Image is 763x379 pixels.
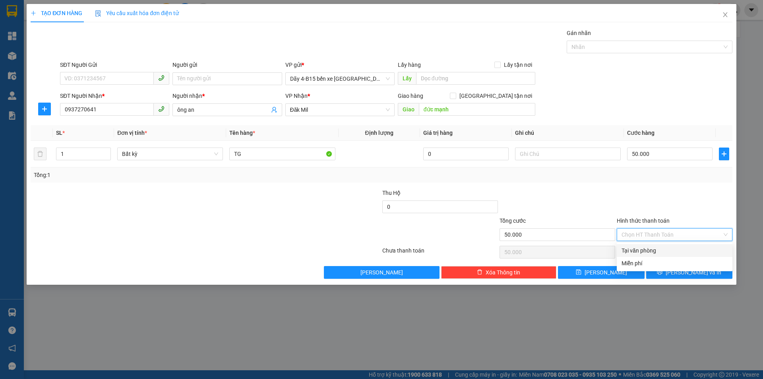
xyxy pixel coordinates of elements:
[34,171,294,179] div: Tổng: 1
[122,148,218,160] span: Bất kỳ
[158,75,165,81] span: phone
[416,72,535,85] input: Dọc đường
[500,218,526,224] span: Tổng cước
[398,72,416,85] span: Lấy
[381,246,499,260] div: Chưa thanh toán
[622,259,728,268] div: Miễn phí
[722,12,728,18] span: close
[512,125,624,141] th: Ghi chú
[622,246,728,255] div: Tại văn phòng
[567,30,591,36] label: Gán nhãn
[558,266,644,279] button: save[PERSON_NAME]
[229,130,255,136] span: Tên hàng
[398,62,421,68] span: Lấy hàng
[585,268,627,277] span: [PERSON_NAME]
[60,91,169,100] div: SĐT Người Nhận
[486,268,520,277] span: Xóa Thông tin
[441,266,557,279] button: deleteXóa Thông tin
[398,103,419,116] span: Giao
[324,266,440,279] button: [PERSON_NAME]
[423,130,453,136] span: Giá trị hàng
[172,91,282,100] div: Người nhận
[714,4,736,26] button: Close
[60,60,169,69] div: SĐT Người Gửi
[576,269,581,276] span: save
[617,218,670,224] label: Hình thức thanh toán
[423,148,509,160] input: 0
[719,148,729,160] button: plus
[666,268,721,277] span: [PERSON_NAME] và In
[515,148,621,160] input: Ghi Chú
[39,106,50,112] span: plus
[172,60,282,69] div: Người gửi
[31,10,82,16] span: TẠO ĐƠN HÀNG
[56,130,62,136] span: SL
[117,130,147,136] span: Đơn vị tính
[229,148,335,160] input: VD: Bàn, Ghế
[95,10,101,17] img: icon
[290,73,390,85] span: Dãy 4-B15 bến xe Miền Đông
[31,10,36,16] span: plus
[38,103,51,115] button: plus
[285,93,308,99] span: VP Nhận
[719,151,729,157] span: plus
[477,269,482,276] span: delete
[456,91,535,100] span: [GEOGRAPHIC_DATA] tận nơi
[627,130,655,136] span: Cước hàng
[95,10,179,16] span: Yêu cầu xuất hóa đơn điện tử
[290,104,390,116] span: Đăk Mil
[365,130,393,136] span: Định lượng
[398,93,423,99] span: Giao hàng
[271,107,277,113] span: user-add
[501,60,535,69] span: Lấy tận nơi
[382,190,401,196] span: Thu Hộ
[646,266,732,279] button: printer[PERSON_NAME] và In
[285,60,395,69] div: VP gửi
[419,103,535,116] input: Dọc đường
[657,269,662,276] span: printer
[360,268,403,277] span: [PERSON_NAME]
[158,106,165,112] span: phone
[34,148,46,160] button: delete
